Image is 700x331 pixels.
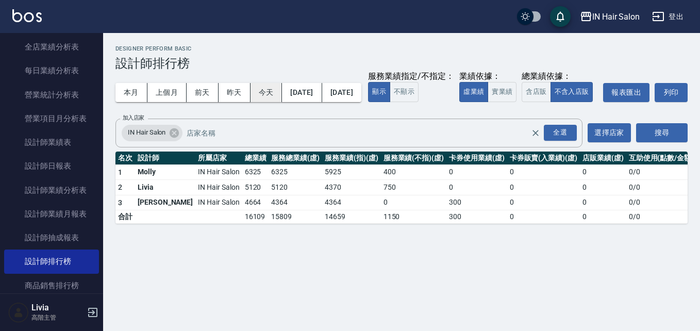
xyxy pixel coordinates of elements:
table: a dense table [115,152,696,224]
td: 5120 [242,180,269,195]
td: 6325 [242,164,269,180]
td: 6325 [269,164,322,180]
td: Livia [135,180,195,195]
td: [PERSON_NAME] [135,195,195,210]
td: 15809 [269,210,322,224]
img: Person [8,302,29,323]
a: 全店業績分析表 [4,35,99,59]
th: 所屬店家 [195,152,242,165]
th: 設計師 [135,152,195,165]
button: save [550,6,571,27]
td: 0 [580,210,626,224]
button: 昨天 [219,83,251,102]
div: IN Hair Salon [592,10,640,23]
input: 店家名稱 [184,124,548,142]
button: 含店販 [522,82,551,102]
button: 搜尋 [636,123,688,142]
td: 0 / 0 [626,195,696,210]
td: 0 [580,164,626,180]
td: 合計 [115,210,135,224]
a: 設計師抽成報表 [4,226,99,250]
button: 列印 [655,83,688,102]
td: 4370 [322,180,381,195]
a: 設計師業績分析表 [4,178,99,202]
a: 設計師日報表 [4,154,99,178]
th: 卡券販賣(入業績)(虛) [507,152,580,165]
td: IN Hair Salon [195,164,242,180]
span: 2 [118,183,122,191]
th: 服務業績(不指)(虛) [381,152,446,165]
th: 卡券使用業績(虛) [446,152,507,165]
th: 服務總業績(虛) [269,152,322,165]
p: 高階主管 [31,313,84,322]
td: 0 / 0 [626,164,696,180]
span: IN Hair Salon [122,127,172,138]
th: 服務業績(指)(虛) [322,152,381,165]
td: 0 [580,180,626,195]
th: 互助使用(點數/金額) [626,152,696,165]
td: IN Hair Salon [195,180,242,195]
label: 加入店家 [123,114,144,122]
h3: 設計師排行榜 [115,56,688,71]
td: 0 / 0 [626,210,696,224]
button: 選擇店家 [588,123,631,142]
th: 總業績 [242,152,269,165]
td: 4664 [242,195,269,210]
button: 虛業績 [459,82,488,102]
td: 0 [507,180,580,195]
td: Molly [135,164,195,180]
button: IN Hair Salon [576,6,644,27]
td: 0 [507,195,580,210]
td: 5120 [269,180,322,195]
td: 0 [507,210,580,224]
a: 營業統計分析表 [4,83,99,107]
th: 店販業績(虛) [580,152,626,165]
td: 4364 [322,195,381,210]
td: 16109 [242,210,269,224]
td: 300 [446,210,507,224]
th: 名次 [115,152,135,165]
button: 報表匯出 [603,83,649,102]
a: 設計師業績表 [4,130,99,154]
td: 5925 [322,164,381,180]
img: Logo [12,9,42,22]
td: 4364 [269,195,322,210]
td: 0 [507,164,580,180]
button: 不顯示 [390,82,419,102]
div: IN Hair Salon [122,125,182,141]
div: 全選 [544,125,577,141]
button: 上個月 [147,83,187,102]
a: 設計師排行榜 [4,250,99,273]
a: 營業項目月分析表 [4,107,99,130]
div: 服務業績指定/不指定： [368,71,454,82]
h2: Designer Perform Basic [115,45,688,52]
button: 本月 [115,83,147,102]
a: 每日業績分析表 [4,59,99,82]
div: 總業績依據： [522,71,598,82]
td: 400 [381,164,446,180]
a: 商品銷售排行榜 [4,274,99,297]
td: 14659 [322,210,381,224]
td: IN Hair Salon [195,195,242,210]
button: [DATE] [282,83,322,102]
div: 業績依據： [459,71,516,82]
td: 300 [446,195,507,210]
td: 0 [446,164,507,180]
span: 3 [118,198,122,207]
button: 顯示 [368,82,390,102]
button: 實業績 [488,82,516,102]
button: Clear [528,126,543,140]
button: Open [542,123,579,143]
button: 登出 [648,7,688,26]
a: 設計師業績月報表 [4,202,99,226]
button: 不含入店販 [551,82,593,102]
button: 前天 [187,83,219,102]
td: 750 [381,180,446,195]
td: 0 [446,180,507,195]
td: 0 [580,195,626,210]
td: 0 / 0 [626,180,696,195]
td: 0 [381,195,446,210]
button: 今天 [251,83,282,102]
h5: Livia [31,303,84,313]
